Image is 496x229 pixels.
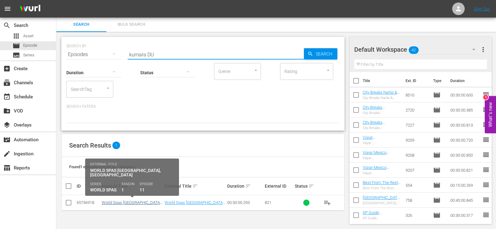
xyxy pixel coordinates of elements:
[363,96,401,100] div: City Breaks Narlai & Jawai, [GEOGRAPHIC_DATA]
[363,126,401,130] div: City Breaks [GEOGRAPHIC_DATA]
[433,136,441,144] span: Episode
[3,93,11,101] span: Schedule
[448,163,482,178] td: 00:30:00.821
[3,136,11,143] span: Automation
[13,42,20,49] span: Episode
[403,178,431,193] td: 554
[245,183,251,189] span: sort
[433,106,441,114] span: Episode
[3,107,11,115] span: VOD
[304,48,337,60] button: Search
[363,150,401,164] a: Viajar Mexico [GEOGRAPHIC_DATA] (DU)
[482,91,490,98] span: reorder
[363,186,401,190] div: Best From The Rest Oman Must Sees
[363,201,401,205] div: [GEOGRAPHIC_DATA],[GEOGRAPHIC_DATA]
[448,208,482,223] td: 00:30:00.317
[23,42,37,49] span: Episode
[3,121,11,129] span: Overlays
[69,142,111,149] span: Search Results
[482,136,490,143] span: reorder
[363,141,401,145] div: Viajar [GEOGRAPHIC_DATA] [GEOGRAPHIC_DATA]
[433,121,441,129] span: Episode
[15,2,45,16] img: ans4CAIJ8jUAAAAAAAAAAAAAAAAAAAAAAAAgQb4GAAAAAAAAAAAAAAAAAAAAAAAAJMjXAAAAAAAAAAAAAAAAAAAAAAAAgAT5G...
[3,22,11,29] span: Search
[433,166,441,174] span: Episode
[77,184,100,189] div: ID
[23,33,33,39] span: Asset
[295,182,318,190] div: Status
[320,195,335,210] button: playlist_add
[482,121,490,128] span: reorder
[265,200,271,205] span: 821
[485,96,496,133] button: Open Feedback Widget
[325,67,331,73] button: Open
[60,21,103,28] span: Search
[363,156,401,160] div: Viajar [GEOGRAPHIC_DATA] [GEOGRAPHIC_DATA]
[227,200,263,205] div: 00:30:00.293
[102,182,162,190] div: Internal Title
[448,87,482,102] td: 00:30:00.600
[433,151,441,159] span: Episode
[363,165,401,179] a: Viajar Mexico [GEOGRAPHIC_DATA] (DU)
[403,163,431,178] td: 9207
[482,211,490,219] span: reorder
[3,150,11,158] span: Ingestion
[482,196,490,204] span: reorder
[403,133,431,148] td: 9209
[227,182,263,190] div: Duration
[23,52,34,58] span: Series
[363,180,401,194] a: Best From The Rest Oman Must Sees (DU)
[433,196,441,204] span: Episode
[482,106,490,113] span: reorder
[3,65,11,72] span: Create
[448,193,482,208] td: 00:45:00.845
[403,117,431,133] td: 7227
[447,72,484,90] th: Duration
[363,90,401,109] a: City Breaks Narlai & Jawai, [GEOGRAPHIC_DATA] (DU)
[165,182,225,190] div: External Title
[4,5,11,13] span: menu
[429,72,447,90] th: Type
[66,46,121,63] div: Episodes
[363,171,401,175] div: Viajar [GEOGRAPHIC_DATA] [GEOGRAPHIC_DATA]
[409,44,419,57] span: 42
[403,87,431,102] td: 8510
[448,148,482,163] td: 00:30:00.850
[448,133,482,148] td: 00:30:00.720
[363,105,401,128] a: City Breaks [GEOGRAPHIC_DATA], [GEOGRAPHIC_DATA] (DU)
[363,135,401,154] a: Viajar [GEOGRAPHIC_DATA] [GEOGRAPHIC_DATA] (DU)
[3,164,11,172] span: Reports
[66,104,340,109] p: Search Filters:
[433,181,441,189] span: Episode
[363,216,401,220] div: XP Guide [GEOGRAPHIC_DATA], [GEOGRAPHIC_DATA]
[265,184,293,189] div: External ID
[363,120,401,134] a: City Breaks [GEOGRAPHIC_DATA] (DU)
[483,95,488,100] div: 1
[313,48,337,60] span: Search
[474,6,490,11] a: Sign Out
[479,42,487,57] button: more_vert
[479,46,487,53] span: more_vert
[448,178,482,193] td: 00:15:00.269
[402,72,429,90] th: Ext. ID
[13,32,20,40] span: Asset
[448,117,482,133] td: 00:30:00.813
[363,111,401,115] div: City Breaks [GEOGRAPHIC_DATA], [GEOGRAPHIC_DATA]
[309,183,314,189] span: sort
[482,166,490,174] span: reorder
[13,51,20,59] span: Series
[433,211,441,219] span: Episode
[354,41,482,58] div: Default Workspace
[363,72,402,90] th: Title
[192,183,198,189] span: sort
[253,67,259,73] button: Open
[403,148,431,163] td: 9208
[403,102,431,117] td: 2720
[112,142,120,149] span: 1
[482,181,490,189] span: reorder
[403,208,431,223] td: 326
[77,200,100,205] div: 65736918
[110,21,153,28] span: Bulk Search
[105,85,111,91] button: Open
[165,200,225,210] a: World Spas [GEOGRAPHIC_DATA], [GEOGRAPHIC_DATA]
